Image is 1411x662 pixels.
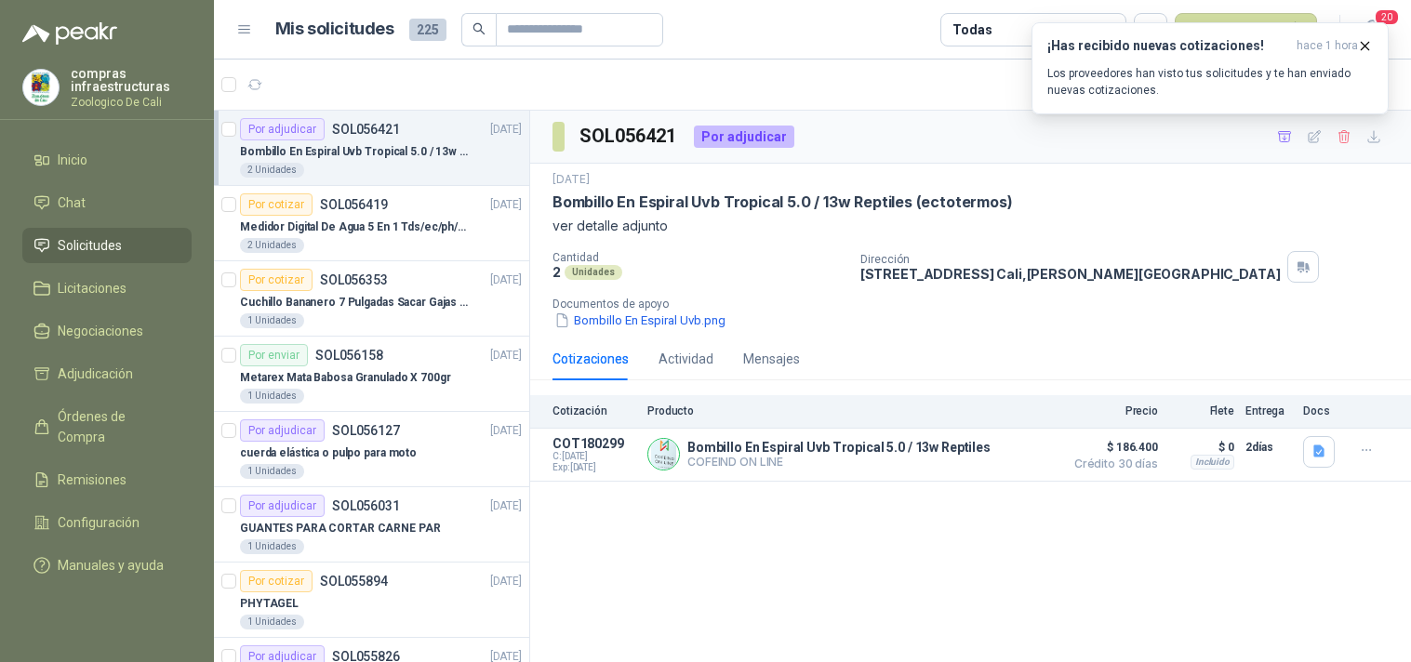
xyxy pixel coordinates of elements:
[240,615,304,629] div: 1 Unidades
[659,349,713,369] div: Actividad
[490,271,522,289] p: [DATE]
[240,464,304,479] div: 1 Unidades
[58,512,140,533] span: Configuración
[240,163,304,178] div: 2 Unidades
[240,313,304,328] div: 1 Unidades
[1297,38,1358,54] span: hace 1 hora
[694,126,794,148] div: Por adjudicar
[23,70,59,105] img: Company Logo
[214,186,529,261] a: Por cotizarSOL056419[DATE] Medidor Digital De Agua 5 En 1 Tds/ec/ph/salinidad/temperatu2 Unidades
[214,261,529,337] a: Por cotizarSOL056353[DATE] Cuchillo Bananero 7 Pulgadas Sacar Gajas O Deshoje O Desman1 Unidades
[552,436,636,451] p: COT180299
[490,121,522,139] p: [DATE]
[1175,13,1317,46] button: Nueva solicitud
[320,273,388,286] p: SOL056353
[58,150,87,170] span: Inicio
[1065,436,1158,458] span: $ 186.400
[552,298,1404,311] p: Documentos de apoyo
[22,22,117,45] img: Logo peakr
[579,122,679,151] h3: SOL056421
[1191,455,1234,470] div: Incluido
[214,111,529,186] a: Por adjudicarSOL056421[DATE] Bombillo En Espiral Uvb Tropical 5.0 / 13w Reptiles (ectotermos)2 Un...
[58,555,164,576] span: Manuales y ayuda
[22,228,192,263] a: Solicitudes
[1047,65,1373,99] p: Los proveedores han visto tus solicitudes y te han enviado nuevas cotizaciones.
[240,218,472,236] p: Medidor Digital De Agua 5 En 1 Tds/ec/ph/salinidad/temperatu
[22,142,192,178] a: Inicio
[1374,8,1400,26] span: 20
[687,440,991,455] p: Bombillo En Espiral Uvb Tropical 5.0 / 13w Reptiles
[58,321,143,341] span: Negociaciones
[320,198,388,211] p: SOL056419
[58,278,126,298] span: Licitaciones
[240,570,313,592] div: Por cotizar
[552,311,727,330] button: Bombillo En Espiral Uvb.png
[240,118,325,140] div: Por adjudicar
[214,487,529,563] a: Por adjudicarSOL056031[DATE] GUANTES PARA CORTAR CARNE PAR1 Unidades
[58,192,86,213] span: Chat
[490,573,522,590] p: [DATE]
[860,266,1281,282] p: [STREET_ADDRESS] Cali , [PERSON_NAME][GEOGRAPHIC_DATA]
[22,462,192,497] a: Remisiones
[647,404,1054,417] p: Producto
[240,539,304,554] div: 1 Unidades
[22,271,192,306] a: Licitaciones
[240,369,451,387] p: Metarex Mata Babosa Granulado X 700gr
[1245,404,1292,417] p: Entrega
[490,497,522,515] p: [DATE]
[22,399,192,455] a: Órdenes de Compra
[214,412,529,487] a: Por adjudicarSOL056127[DATE] cuerda elástica o pulpo para moto1 Unidades
[240,520,441,537] p: GUANTES PARA CORTAR CARNE PAR
[22,313,192,349] a: Negociaciones
[552,264,561,280] p: 2
[552,462,636,473] span: Exp: [DATE]
[490,196,522,214] p: [DATE]
[240,193,313,216] div: Por cotizar
[240,444,417,462] p: cuerda elástica o pulpo para moto
[240,495,325,517] div: Por adjudicar
[490,422,522,440] p: [DATE]
[1065,404,1158,417] p: Precio
[648,439,679,470] img: Company Logo
[332,123,400,136] p: SOL056421
[1303,404,1340,417] p: Docs
[71,67,192,93] p: compras infraestructuras
[71,97,192,108] p: Zoologico De Cali
[552,171,590,189] p: [DATE]
[1355,13,1389,46] button: 20
[240,595,299,613] p: PHYTAGEL
[58,406,174,447] span: Órdenes de Compra
[58,470,126,490] span: Remisiones
[552,192,1012,212] p: Bombillo En Espiral Uvb Tropical 5.0 / 13w Reptiles (ectotermos)
[315,349,383,362] p: SOL056158
[743,349,800,369] div: Mensajes
[490,347,522,364] p: [DATE]
[332,499,400,512] p: SOL056031
[22,505,192,540] a: Configuración
[214,337,529,412] a: Por enviarSOL056158[DATE] Metarex Mata Babosa Granulado X 700gr1 Unidades
[22,356,192,391] a: Adjudicación
[240,419,325,442] div: Por adjudicar
[552,216,1389,236] p: ver detalle adjunto
[552,349,629,369] div: Cotizaciones
[22,548,192,583] a: Manuales y ayuda
[240,238,304,253] div: 2 Unidades
[1065,458,1158,470] span: Crédito 30 días
[58,364,133,384] span: Adjudicación
[332,424,400,437] p: SOL056127
[860,253,1281,266] p: Dirección
[409,19,446,41] span: 225
[275,16,394,43] h1: Mis solicitudes
[565,265,622,280] div: Unidades
[22,185,192,220] a: Chat
[552,404,636,417] p: Cotización
[240,269,313,291] div: Por cotizar
[240,294,472,311] p: Cuchillo Bananero 7 Pulgadas Sacar Gajas O Deshoje O Desman
[240,143,472,161] p: Bombillo En Espiral Uvb Tropical 5.0 / 13w Reptiles (ectotermos)
[214,563,529,638] a: Por cotizarSOL055894[DATE] PHYTAGEL1 Unidades
[240,344,308,366] div: Por enviar
[687,455,991,469] p: COFEIND ON LINE
[1169,436,1234,458] p: $ 0
[1169,404,1234,417] p: Flete
[1032,22,1389,114] button: ¡Has recibido nuevas cotizaciones!hace 1 hora Los proveedores han visto tus solicitudes y te han ...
